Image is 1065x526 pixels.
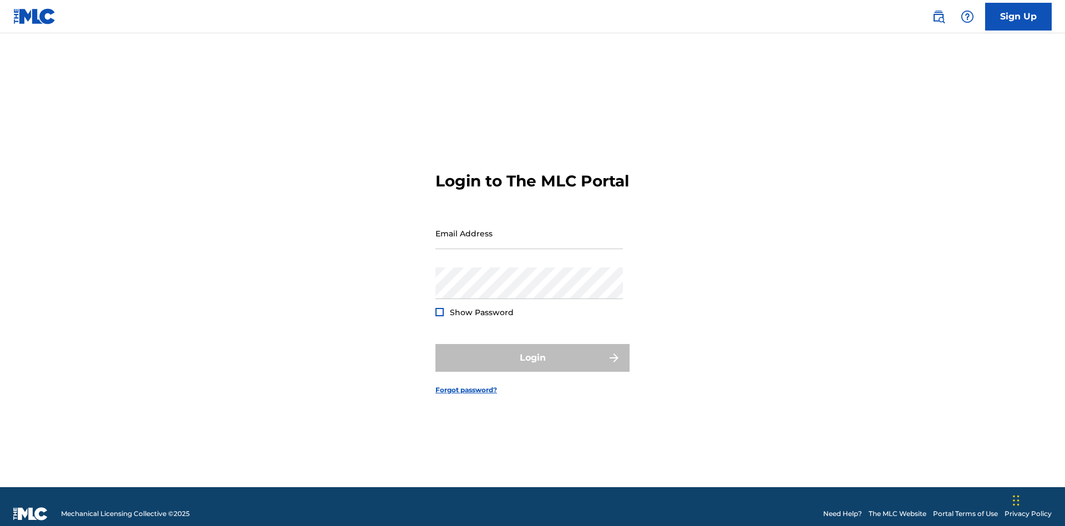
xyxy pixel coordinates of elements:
[869,509,926,519] a: The MLC Website
[927,6,950,28] a: Public Search
[435,385,497,395] a: Forgot password?
[1005,509,1052,519] a: Privacy Policy
[1013,484,1020,517] div: Drag
[450,307,514,317] span: Show Password
[985,3,1052,31] a: Sign Up
[435,171,629,191] h3: Login to The MLC Portal
[933,509,998,519] a: Portal Terms of Use
[61,509,190,519] span: Mechanical Licensing Collective © 2025
[13,8,56,24] img: MLC Logo
[13,507,48,520] img: logo
[823,509,862,519] a: Need Help?
[956,6,978,28] div: Help
[932,10,945,23] img: search
[961,10,974,23] img: help
[1010,473,1065,526] iframe: Chat Widget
